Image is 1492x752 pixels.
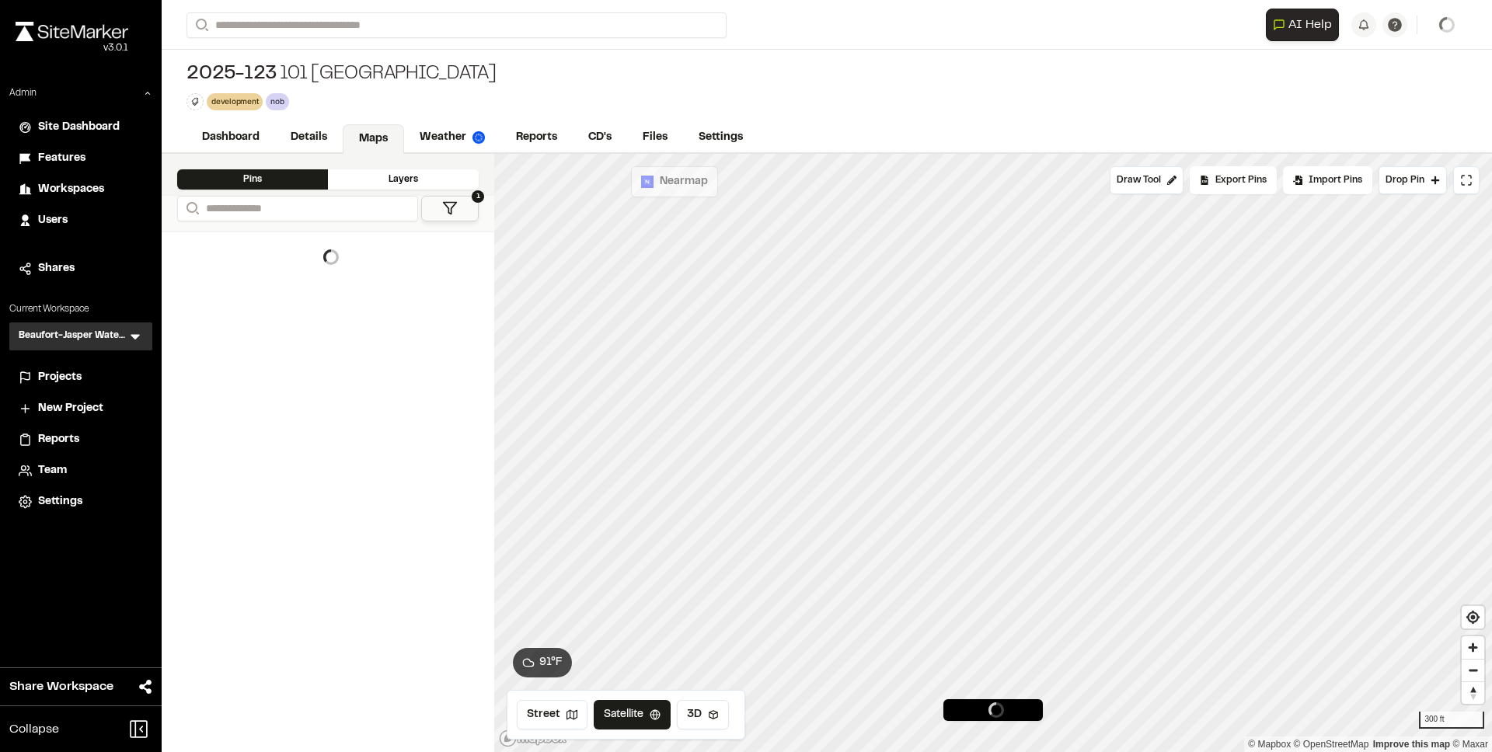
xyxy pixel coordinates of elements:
[631,166,718,197] button: Nearmap
[38,493,82,510] span: Settings
[9,677,113,696] span: Share Workspace
[539,654,563,671] span: 91 ° F
[499,729,567,747] a: Mapbox logo
[1379,166,1447,194] button: Drop Pin
[19,329,127,344] h3: Beaufort-Jasper Water & Sewer Authority
[266,93,288,110] div: nob
[38,369,82,386] span: Projects
[275,123,343,152] a: Details
[38,212,68,229] span: Users
[513,648,572,677] button: 91°F
[573,123,627,152] a: CD's
[19,431,143,448] a: Reports
[19,462,143,479] a: Team
[1288,16,1332,34] span: AI Help
[9,86,37,100] p: Admin
[186,123,275,152] a: Dashboard
[1309,173,1362,187] span: Import Pins
[186,12,214,38] button: Search
[38,119,120,136] span: Site Dashboard
[207,93,263,110] div: development
[19,150,143,167] a: Features
[1283,166,1372,194] div: Import Pins into your project
[660,173,708,190] span: Nearmap
[627,123,683,152] a: Files
[19,181,143,198] a: Workspaces
[38,400,103,417] span: New Project
[1462,606,1484,628] button: Find my location
[1294,739,1369,750] a: OpenStreetMap
[1110,166,1183,194] button: Draw Tool
[1117,173,1161,187] span: Draw Tool
[186,93,204,110] button: Edit Tags
[38,181,104,198] span: Workspaces
[494,154,1492,752] canvas: Map
[328,169,479,190] div: Layers
[1462,681,1484,704] button: Reset bearing to north
[1373,739,1450,750] a: Map feedback
[343,124,404,154] a: Maps
[16,41,128,55] div: Oh geez...please don't...
[1452,739,1488,750] a: Maxar
[641,176,654,188] img: Nearmap
[38,462,67,479] span: Team
[19,119,143,136] a: Site Dashboard
[1248,739,1291,750] a: Mapbox
[38,260,75,277] span: Shares
[19,369,143,386] a: Projects
[1462,636,1484,659] button: Zoom in
[16,22,128,41] img: rebrand.png
[1215,173,1267,187] span: Export Pins
[677,700,729,729] button: 3D
[177,169,328,190] div: Pins
[38,150,85,167] span: Features
[186,62,277,87] span: 2025-123
[1190,166,1277,194] div: No pins available to export
[472,131,485,144] img: precipai.png
[9,720,59,739] span: Collapse
[19,400,143,417] a: New Project
[594,700,671,729] button: Satellite
[9,302,152,316] p: Current Workspace
[683,123,758,152] a: Settings
[500,123,573,152] a: Reports
[421,196,479,221] button: 1
[186,62,497,87] div: 101 [GEOGRAPHIC_DATA]
[472,190,484,203] span: 1
[1419,712,1484,729] div: 300 ft
[1266,9,1339,41] button: Open AI Assistant
[1386,173,1424,187] span: Drop Pin
[404,123,500,152] a: Weather
[19,260,143,277] a: Shares
[177,196,205,221] button: Search
[19,493,143,510] a: Settings
[19,212,143,229] a: Users
[517,700,587,729] button: Street
[1462,660,1484,681] span: Zoom out
[38,431,79,448] span: Reports
[1266,9,1345,41] div: Open AI Assistant
[1462,659,1484,681] button: Zoom out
